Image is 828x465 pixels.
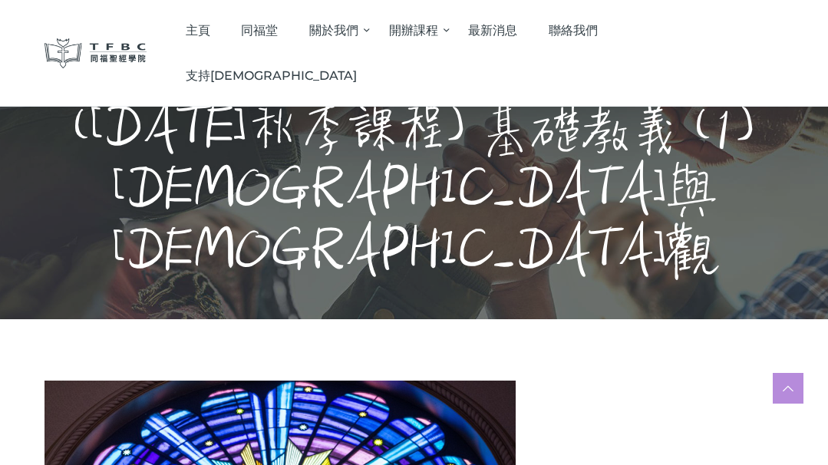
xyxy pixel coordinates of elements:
[549,23,598,38] span: 聯絡我們
[773,373,803,404] a: Scroll to top
[373,8,453,53] a: 開辦課程
[45,38,147,68] img: 同福聖經學院 TFBC
[170,8,226,53] a: 主頁
[241,23,278,38] span: 同福堂
[294,8,374,53] a: 關於我們
[453,8,533,53] a: 最新消息
[41,98,787,282] h1: ([DATE]秋季課程) 基礎教義 (1) [DEMOGRAPHIC_DATA]與[DEMOGRAPHIC_DATA]觀
[170,53,372,98] a: 支持[DEMOGRAPHIC_DATA]
[533,8,613,53] a: 聯絡我們
[468,23,517,38] span: 最新消息
[186,68,357,83] span: 支持[DEMOGRAPHIC_DATA]
[389,23,438,38] span: 開辦課程
[309,23,358,38] span: 關於我們
[186,23,210,38] span: 主頁
[226,8,294,53] a: 同福堂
